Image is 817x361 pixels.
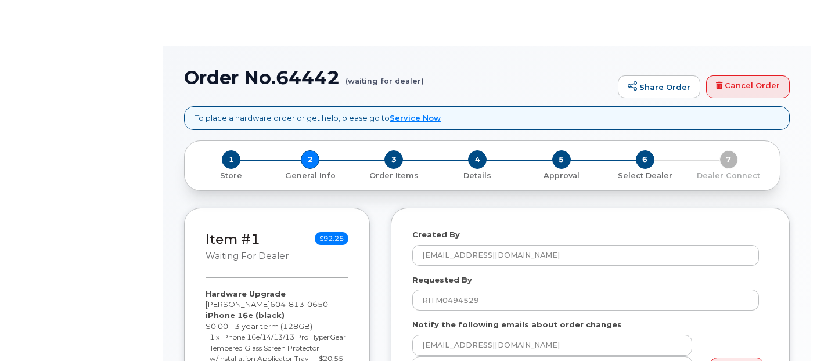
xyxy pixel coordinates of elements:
[524,171,599,181] p: Approval
[436,169,519,181] a: 4 Details
[412,290,759,311] input: Example: John Smith
[618,75,700,99] a: Share Order
[412,275,472,286] label: Requested By
[194,169,268,181] a: 1 Store
[206,311,285,320] strong: iPhone 16e (black)
[352,169,436,181] a: 3 Order Items
[412,335,692,356] input: Example: john@appleseed.com
[412,229,460,240] label: Created By
[206,289,286,298] strong: Hardware Upgrade
[206,251,289,261] small: waiting for dealer
[345,67,424,85] small: (waiting for dealer)
[270,299,328,309] span: 604
[440,171,514,181] p: Details
[195,113,441,124] p: To place a hardware order or get help, please go to
[390,113,441,122] a: Service Now
[552,150,571,169] span: 5
[357,171,431,181] p: Order Items
[199,171,264,181] p: Store
[304,299,328,309] span: 0650
[206,231,260,247] a: Item #1
[384,150,403,169] span: 3
[636,150,654,169] span: 6
[706,75,790,99] a: Cancel Order
[608,171,682,181] p: Select Dealer
[315,232,348,245] span: $92.25
[286,299,304,309] span: 813
[468,150,487,169] span: 4
[520,169,603,181] a: 5 Approval
[222,150,240,169] span: 1
[603,169,687,181] a: 6 Select Dealer
[184,67,612,88] h1: Order No.64442
[412,319,622,330] label: Notify the following emails about order changes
